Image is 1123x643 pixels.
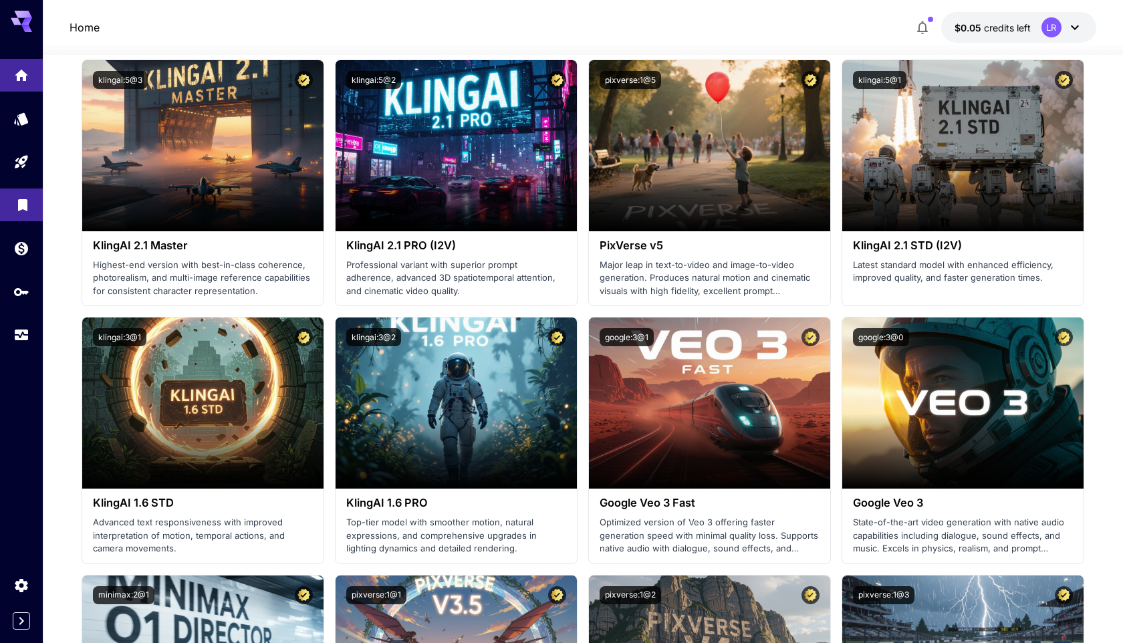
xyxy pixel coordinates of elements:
button: Certified Model – Vetted for best performance and includes a commercial license. [295,586,313,604]
div: $0.05 [955,21,1031,35]
img: alt [589,60,830,231]
span: $0.05 [955,22,984,33]
div: Models [13,110,29,127]
div: Usage [13,327,29,344]
div: Library [15,192,31,209]
h3: Google Veo 3 [853,497,1073,509]
button: Certified Model – Vetted for best performance and includes a commercial license. [548,586,566,604]
h3: KlingAI 2.1 STD (I2V) [853,239,1073,252]
h3: KlingAI 1.6 PRO [346,497,566,509]
button: Expand sidebar [13,612,30,630]
h3: Google Veo 3 Fast [600,497,820,509]
button: klingai:3@1 [93,328,146,346]
h3: KlingAI 2.1 PRO (I2V) [346,239,566,252]
p: Advanced text responsiveness with improved interpretation of motion, temporal actions, and camera... [93,516,313,555]
p: Major leap in text-to-video and image-to-video generation. Produces natural motion and cinematic ... [600,259,820,298]
div: LR [1041,17,1062,37]
button: Certified Model – Vetted for best performance and includes a commercial license. [548,328,566,346]
button: klingai:3@2 [346,328,401,346]
button: Certified Model – Vetted for best performance and includes a commercial license. [1055,586,1073,604]
nav: breadcrumb [70,19,100,35]
h3: KlingAI 2.1 Master [93,239,313,252]
button: Certified Model – Vetted for best performance and includes a commercial license. [801,71,820,89]
p: Top-tier model with smoother motion, natural expressions, and comprehensive upgrades in lighting ... [346,516,566,555]
button: minimax:2@1 [93,586,154,604]
button: klingai:5@1 [853,71,906,89]
p: Optimized version of Veo 3 offering faster generation speed with minimal quality loss. Supports n... [600,516,820,555]
img: alt [336,60,577,231]
div: Wallet [13,240,29,257]
button: Certified Model – Vetted for best performance and includes a commercial license. [1055,328,1073,346]
a: Home [70,19,100,35]
button: pixverse:1@3 [853,586,914,604]
button: Certified Model – Vetted for best performance and includes a commercial license. [801,328,820,346]
span: credits left [984,22,1031,33]
button: Certified Model – Vetted for best performance and includes a commercial license. [548,71,566,89]
button: Certified Model – Vetted for best performance and includes a commercial license. [295,328,313,346]
div: Home [13,67,29,84]
img: alt [82,60,324,231]
button: Certified Model – Vetted for best performance and includes a commercial license. [295,71,313,89]
p: Highest-end version with best-in-class coherence, photorealism, and multi-image reference capabil... [93,259,313,298]
div: Playground [13,154,29,170]
button: Certified Model – Vetted for best performance and includes a commercial license. [801,586,820,604]
img: alt [82,317,324,489]
button: klingai:5@2 [346,71,401,89]
img: alt [589,317,830,489]
h3: KlingAI 1.6 STD [93,497,313,509]
button: google:3@0 [853,328,909,346]
button: pixverse:1@5 [600,71,661,89]
div: API Keys [13,283,29,300]
button: pixverse:1@2 [600,586,661,604]
button: pixverse:1@1 [346,586,406,604]
div: Settings [13,577,29,594]
p: Professional variant with superior prompt adherence, advanced 3D spatiotemporal attention, and ci... [346,259,566,298]
button: klingai:5@3 [93,71,148,89]
h3: PixVerse v5 [600,239,820,252]
img: alt [842,317,1084,489]
img: alt [336,317,577,489]
img: alt [842,60,1084,231]
p: State-of-the-art video generation with native audio capabilities including dialogue, sound effect... [853,516,1073,555]
button: google:3@1 [600,328,654,346]
button: $0.05LR [941,12,1096,43]
button: Certified Model – Vetted for best performance and includes a commercial license. [1055,71,1073,89]
p: Latest standard model with enhanced efficiency, improved quality, and faster generation times. [853,259,1073,285]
